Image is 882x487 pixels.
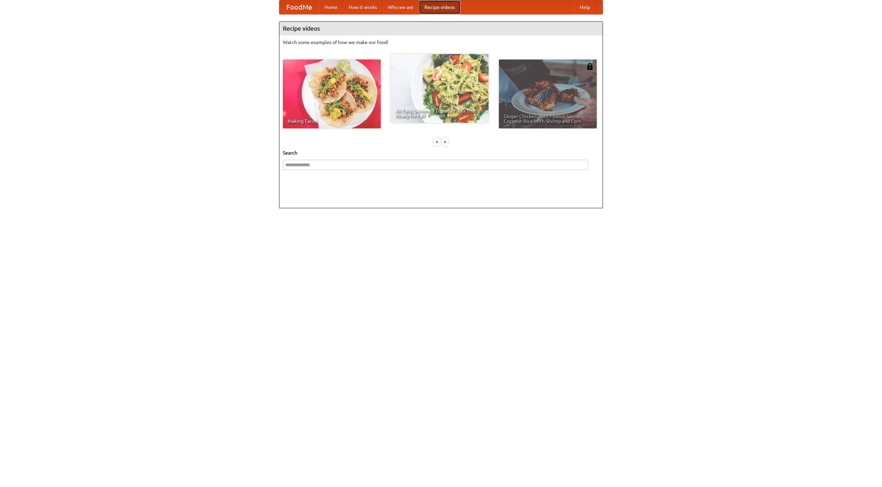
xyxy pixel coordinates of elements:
a: Making Tacos [283,60,381,128]
a: Who we are [382,0,419,14]
div: » [442,137,448,146]
a: FoodMe [279,0,319,14]
span: Making Tacos [288,119,376,124]
a: An Easy, Summery Tomato Pasta That's Ready for Fall [391,54,489,123]
a: Help [574,0,596,14]
h5: Search [283,149,599,156]
img: 483408.png [586,63,593,70]
span: An Easy, Summery Tomato Pasta That's Ready for Fall [396,108,484,118]
h4: Recipe videos [279,22,603,35]
a: Home [319,0,343,14]
a: Recipe videos [419,0,460,14]
div: « [434,137,440,146]
a: How it works [343,0,382,14]
p: Watch some examples of how we make our food! [283,39,599,46]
